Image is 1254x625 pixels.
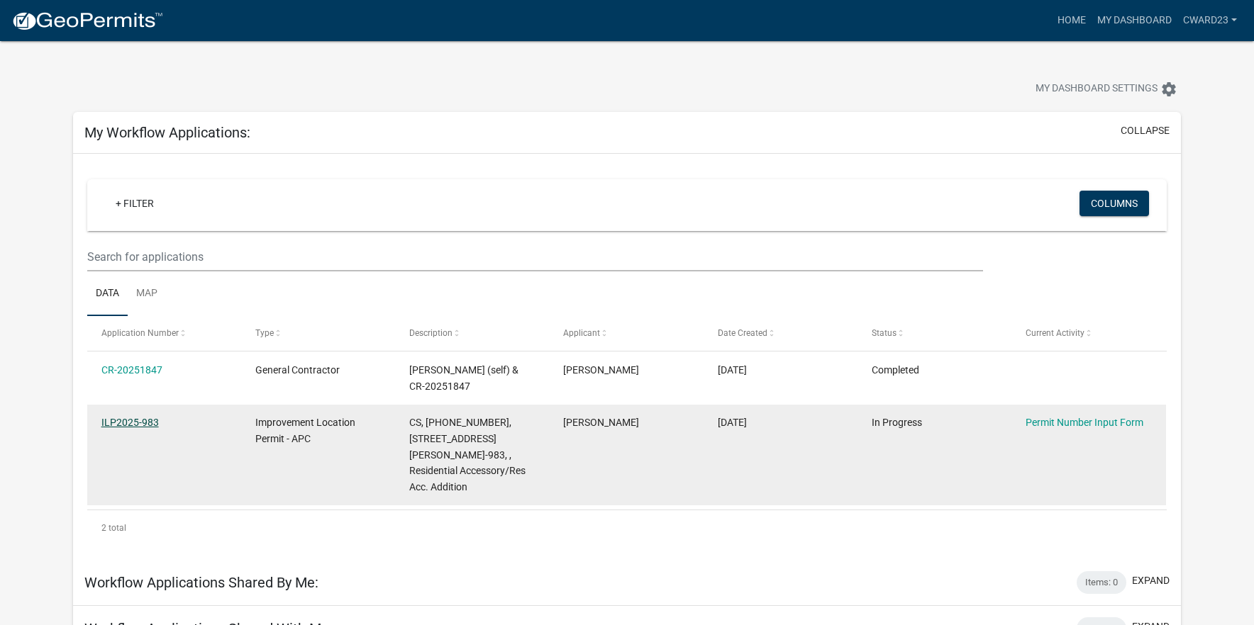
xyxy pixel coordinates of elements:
[1092,7,1177,34] a: My Dashboard
[409,364,518,392] span: David Ward (self) & CR-20251847
[87,510,1166,546] div: 2 total
[563,417,639,428] span: Christine Ward
[87,271,128,317] a: Data
[1121,123,1170,138] button: collapse
[704,316,858,350] datatable-header-cell: Date Created
[242,316,396,350] datatable-header-cell: Type
[87,242,983,271] input: Search for applications
[84,574,318,591] h5: Workflow Applications Shared By Me:
[409,328,453,338] span: Description
[255,328,274,338] span: Type
[1036,81,1158,98] span: My Dashboard Settings
[718,364,747,376] span: 08/08/2025
[87,316,241,350] datatable-header-cell: Application Number
[550,316,704,350] datatable-header-cell: Applicant
[1026,417,1143,428] a: Permit Number Input Form
[1052,7,1092,34] a: Home
[1080,191,1149,216] button: Columns
[872,417,922,428] span: In Progress
[563,328,600,338] span: Applicant
[84,124,250,141] h5: My Workflow Applications:
[255,417,355,444] span: Improvement Location Permit - APC
[718,328,767,338] span: Date Created
[73,154,1180,560] div: collapse
[1160,81,1177,98] i: settings
[718,417,747,428] span: 08/08/2025
[396,316,550,350] datatable-header-cell: Description
[409,417,526,492] span: CS, 021-056-006, 5118 N DOVEWOOD TRL, Ward, ILP2025-983, , Residential Accessory/Res Acc. Addition
[872,364,919,376] span: Completed
[1077,571,1126,594] div: Items: 0
[1026,328,1084,338] span: Current Activity
[1012,316,1166,350] datatable-header-cell: Current Activity
[1132,573,1170,588] button: expand
[101,328,179,338] span: Application Number
[563,364,639,376] span: Christine Ward
[255,364,340,376] span: General Contractor
[1024,75,1189,103] button: My Dashboard Settingssettings
[858,316,1012,350] datatable-header-cell: Status
[104,191,165,216] a: + Filter
[101,417,159,428] a: ILP2025-983
[872,328,897,338] span: Status
[101,364,162,376] a: CR-20251847
[1177,7,1243,34] a: cward23
[128,271,166,317] a: Map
